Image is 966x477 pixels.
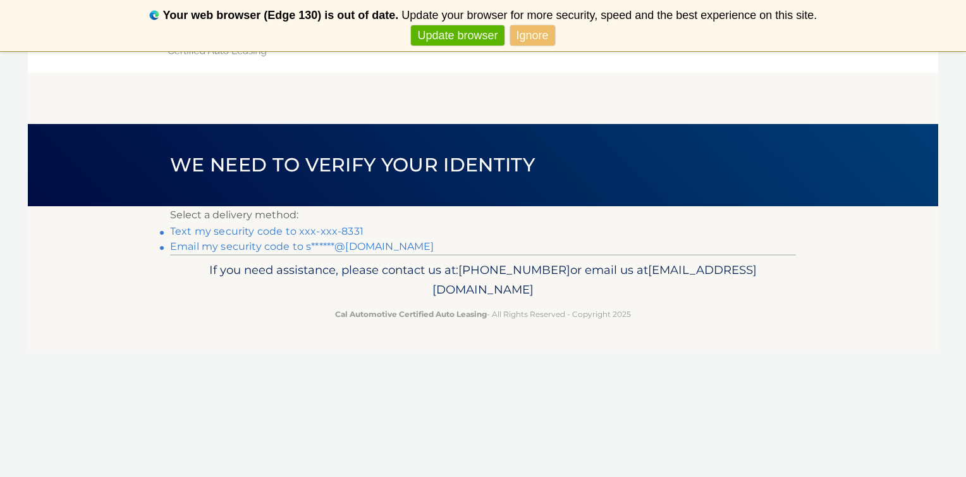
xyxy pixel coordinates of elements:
a: Email my security code to s******@[DOMAIN_NAME] [170,240,434,252]
p: If you need assistance, please contact us at: or email us at [178,260,788,300]
span: [PHONE_NUMBER] [458,263,570,277]
a: Text my security code to xxx-xxx-8331 [170,225,364,237]
span: Update your browser for more security, speed and the best experience on this site. [401,9,817,22]
p: Select a delivery method: [170,206,796,224]
a: Update browser [411,25,504,46]
p: - All Rights Reserved - Copyright 2025 [178,307,788,321]
b: Your web browser (Edge 130) is out of date. [163,9,399,22]
span: We need to verify your identity [170,153,535,177]
a: Ignore [510,25,555,46]
strong: Cal Automotive Certified Auto Leasing [335,309,487,319]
